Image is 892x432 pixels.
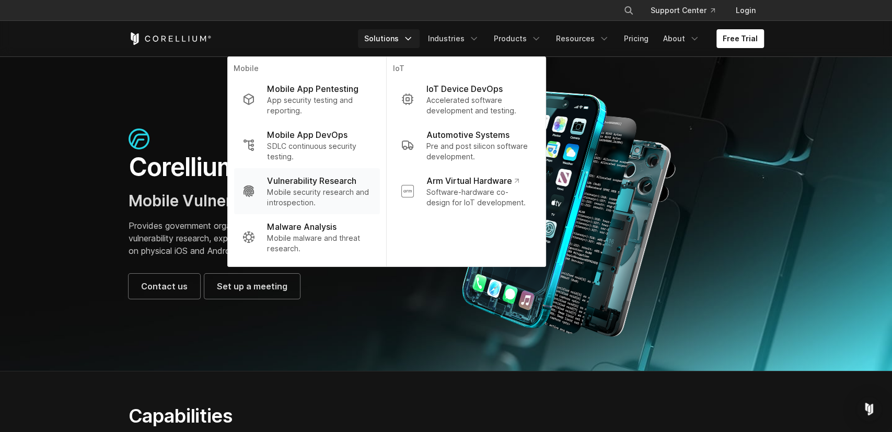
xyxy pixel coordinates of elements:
p: Provides government organizations and researchers with the mobile vulnerability research, exploit... [129,219,436,257]
a: Corellium Home [129,32,212,45]
p: Mobile [234,63,379,76]
a: Set up a meeting [204,274,300,299]
a: Products [488,29,548,48]
div: Open Intercom Messenger [856,396,882,422]
p: Malware Analysis [267,220,336,233]
p: Software-hardware co-design for IoT development. [426,187,530,208]
a: IoT Device DevOps Accelerated software development and testing. [392,76,539,122]
a: Login [727,1,764,20]
a: Mobile App DevOps SDLC continuous security testing. [234,122,379,168]
span: Set up a meeting [217,280,287,293]
h1: Corellium Falcon [129,151,436,183]
a: Pricing [618,29,655,48]
img: falcon-icon [129,129,149,149]
a: Arm Virtual Hardware Software-hardware co-design for IoT development. [392,168,539,214]
div: Navigation Menu [358,29,764,48]
a: Industries [422,29,485,48]
p: IoT [392,63,539,76]
div: Navigation Menu [611,1,764,20]
p: Mobile App DevOps [267,129,347,141]
h2: Capabilities [129,404,545,427]
p: Automotive Systems [426,129,509,141]
p: Accelerated software development and testing. [426,95,530,116]
p: Mobile malware and threat research. [267,233,371,254]
a: Vulnerability Research Mobile security research and introspection. [234,168,379,214]
a: About [657,29,706,48]
p: App security testing and reporting. [267,95,371,116]
a: Solutions [358,29,420,48]
p: Arm Virtual Hardware [426,174,518,187]
p: Vulnerability Research [267,174,356,187]
a: Contact us [129,274,200,299]
p: SDLC continuous security testing. [267,141,371,162]
a: Resources [550,29,616,48]
p: IoT Device DevOps [426,83,502,95]
img: Corellium_Falcon Hero 1 [457,90,681,337]
p: Pre and post silicon software development. [426,141,530,162]
p: Mobile security research and introspection. [267,187,371,208]
span: Contact us [141,280,188,293]
a: Automotive Systems Pre and post silicon software development. [392,122,539,168]
a: Support Center [642,1,723,20]
a: Mobile App Pentesting App security testing and reporting. [234,76,379,122]
a: Malware Analysis Mobile malware and threat research. [234,214,379,260]
button: Search [619,1,638,20]
a: Free Trial [716,29,764,48]
span: Mobile Vulnerability Research Solutions [129,191,425,210]
p: Mobile App Pentesting [267,83,358,95]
